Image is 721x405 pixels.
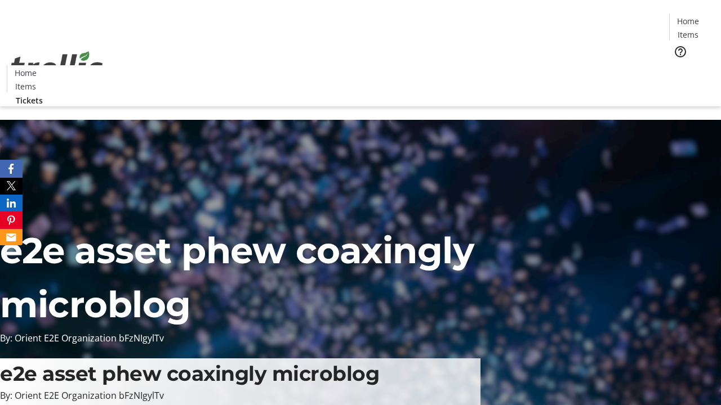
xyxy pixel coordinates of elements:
[16,94,43,106] span: Tickets
[15,67,37,79] span: Home
[669,40,692,63] button: Help
[678,29,698,40] span: Items
[7,39,107,95] img: Orient E2E Organization bFzNIgylTv's Logo
[7,94,52,106] a: Tickets
[670,15,706,27] a: Home
[678,65,705,77] span: Tickets
[15,80,36,92] span: Items
[670,29,706,40] a: Items
[7,80,43,92] a: Items
[7,67,43,79] a: Home
[669,65,714,77] a: Tickets
[677,15,699,27] span: Home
